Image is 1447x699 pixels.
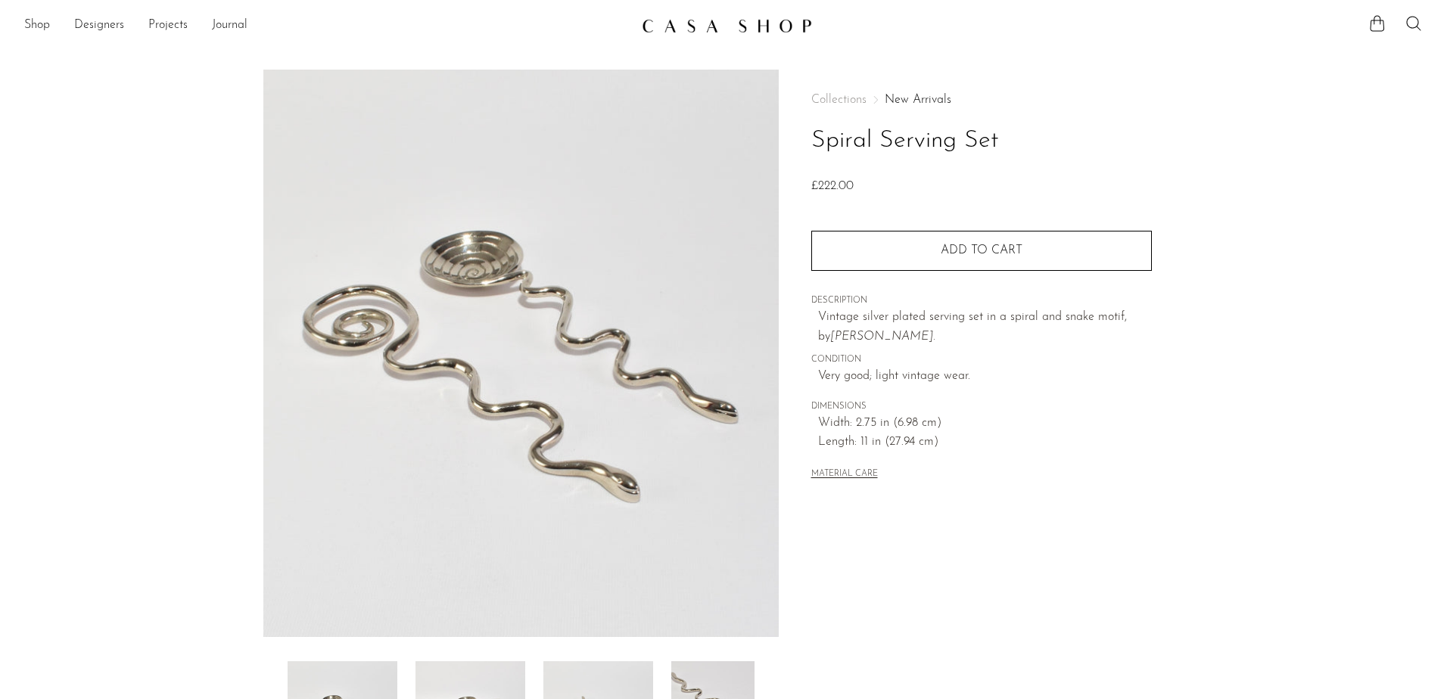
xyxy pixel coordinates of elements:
[24,13,630,39] nav: Desktop navigation
[811,353,1152,367] span: CONDITION
[811,400,1152,414] span: DIMENSIONS
[830,331,935,343] em: [PERSON_NAME].
[811,94,867,106] span: Collections
[811,294,1152,308] span: DESCRIPTION
[24,16,50,36] a: Shop
[818,414,1152,433] span: Width: 2.75 in (6.98 cm)
[811,231,1152,270] button: Add to cart
[811,94,1152,106] nav: Breadcrumbs
[24,13,630,39] ul: NEW HEADER MENU
[263,70,779,637] img: Spiral Serving Set
[818,311,1127,343] span: Vintage silver plated serving set in a spiral and snake motif, by
[811,469,878,480] button: MATERIAL CARE
[818,433,1152,452] span: Length: 11 in (27.94 cm)
[885,94,951,106] a: New Arrivals
[818,367,1152,387] span: Very good; light vintage wear.
[212,16,247,36] a: Journal
[74,16,124,36] a: Designers
[941,244,1022,256] span: Add to cart
[148,16,188,36] a: Projects
[811,180,854,192] span: £222.00
[811,122,1152,160] h1: Spiral Serving Set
